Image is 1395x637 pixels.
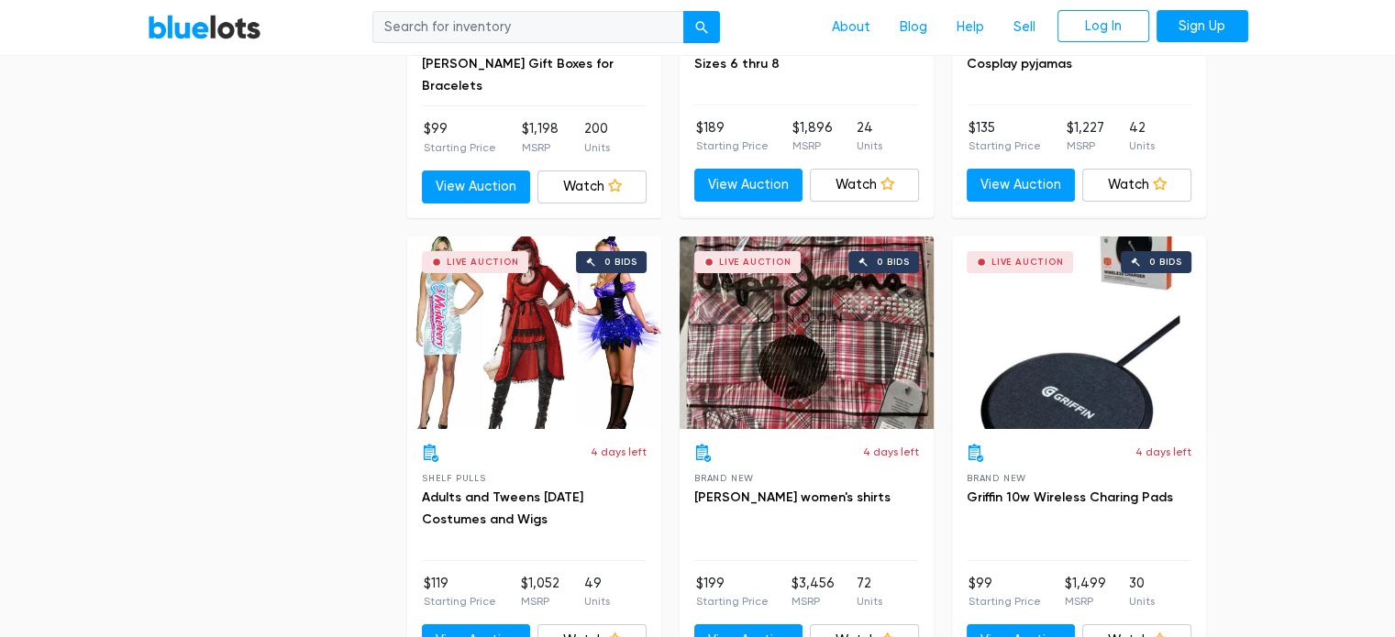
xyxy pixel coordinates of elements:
p: Units [1129,593,1155,610]
li: 49 [584,574,610,610]
div: 0 bids [604,258,637,267]
p: Units [857,137,882,154]
a: Watch [537,170,647,203]
p: Starting Price [696,137,769,154]
a: 200 [PERSON_NAME] and [PERSON_NAME] Gift Boxes for Bracelets [422,34,614,93]
li: $1,198 [522,119,559,156]
li: 200 [584,119,610,156]
li: $99 [424,119,496,156]
li: 72 [857,574,882,610]
span: Brand New [694,473,754,483]
a: Sell [999,10,1050,45]
a: Blog [885,10,942,45]
a: Help [942,10,999,45]
p: Units [1129,137,1155,154]
a: [PERSON_NAME] women's shirts [694,489,891,505]
span: Brand New [967,473,1026,483]
a: BlueLots [148,14,261,40]
p: Units [857,593,882,610]
a: Live Auction 0 bids [407,236,661,429]
p: Starting Price [696,593,769,610]
p: Units [584,139,610,156]
div: 0 bids [1149,258,1182,267]
li: $135 [969,118,1041,155]
li: $119 [424,574,496,610]
a: About [817,10,885,45]
p: 4 days left [591,444,647,460]
p: MSRP [522,139,559,156]
p: MSRP [792,137,833,154]
div: Live Auction [447,258,519,267]
li: 42 [1129,118,1155,155]
a: View Auction [422,170,531,203]
p: 4 days left [863,444,919,460]
li: $1,052 [521,574,559,610]
a: Live Auction 0 bids [952,236,1206,429]
input: Search for inventory [372,11,684,44]
li: $199 [696,574,769,610]
li: 24 [857,118,882,155]
div: Live Auction [719,258,792,267]
a: View Auction [967,169,1076,202]
p: MSRP [521,593,559,610]
li: $1,499 [1064,574,1105,610]
p: MSRP [791,593,834,610]
a: Log In [1057,10,1149,43]
li: $1,227 [1066,118,1103,155]
p: MSRP [1066,137,1103,154]
li: $1,896 [792,118,833,155]
p: Starting Price [424,139,496,156]
p: Starting Price [969,593,1041,610]
li: $3,456 [791,574,834,610]
a: Adults and Tweens [DATE] Costumes and Wigs [422,489,583,527]
li: 30 [1129,574,1155,610]
p: MSRP [1064,593,1105,610]
p: Units [584,593,610,610]
a: Watch [1082,169,1191,202]
div: Live Auction [991,258,1064,267]
a: Griffin 10w Wireless Charing Pads [967,489,1173,505]
li: $99 [969,574,1041,610]
a: View Auction [694,169,803,202]
span: Shelf Pulls [422,473,486,483]
a: Live Auction 0 bids [680,236,934,429]
p: Starting Price [969,137,1041,154]
a: Watch [810,169,919,202]
li: $189 [696,118,769,155]
p: Starting Price [424,593,496,610]
a: Sign Up [1157,10,1248,43]
div: 0 bids [877,258,910,267]
p: 4 days left [1135,444,1191,460]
